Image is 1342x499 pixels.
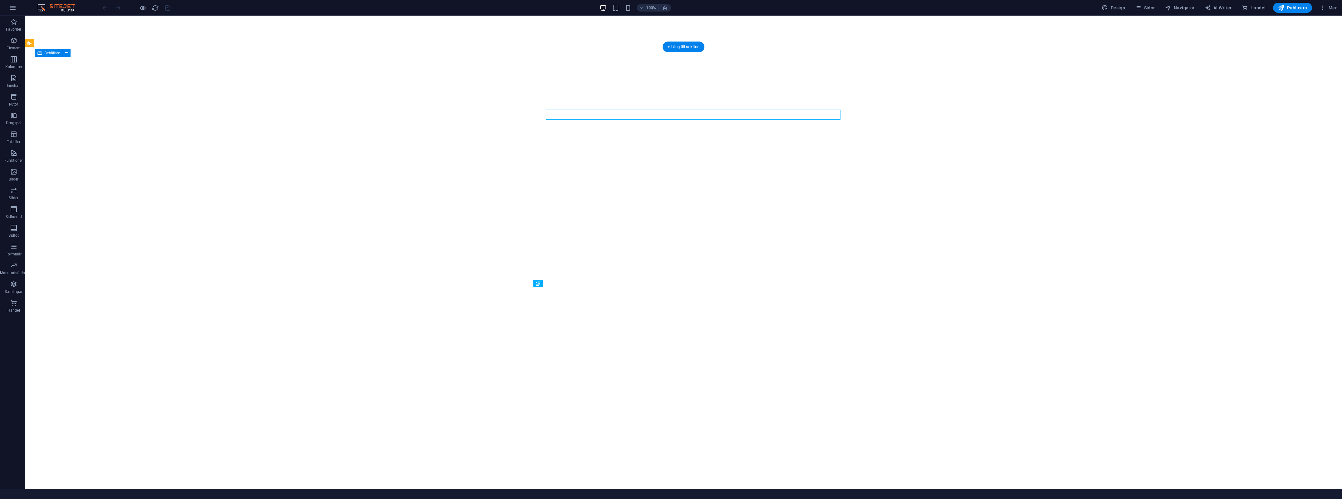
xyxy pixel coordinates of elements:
button: Mer [1317,3,1339,13]
button: Sidor [1133,3,1157,13]
p: Formulär [6,252,22,257]
p: Rutor [9,102,18,107]
p: Funktioner [4,158,23,163]
p: Bilder [9,177,18,182]
span: Publicera [1278,5,1307,11]
button: Navigatör [1163,3,1197,13]
span: AI Writer [1205,5,1232,11]
p: Innehåll [7,83,21,88]
img: Editor Logo [36,4,83,12]
span: Sidor [1135,5,1155,11]
button: Publicera [1273,3,1312,13]
p: Dragspel [6,121,21,126]
span: Navigatör [1165,5,1195,11]
p: Element [7,46,21,51]
button: Klicka här för att lämna förhandsvisningsläge och fortsätta redigera [139,4,146,12]
span: Handel [1242,5,1266,11]
button: AI Writer [1202,3,1234,13]
p: Tabeller [7,139,20,144]
p: Sidfot [8,233,19,238]
button: Design [1099,3,1128,13]
p: Favoriter [6,27,21,32]
div: Design (Ctrl+Alt+Y) [1099,3,1128,13]
p: Slider [9,195,18,200]
span: Mer [1320,5,1337,11]
button: reload [151,4,159,12]
p: Sidhuvud [6,214,22,219]
button: Handel [1239,3,1268,13]
i: Justera zoomnivån automatiskt vid storleksändring för att passa vald enhet. [662,5,668,11]
i: Uppdatera sida [152,4,159,12]
span: Behållare [44,51,60,55]
p: Samlingar [5,289,22,294]
h6: 100% [646,4,656,12]
div: + Lägg till sektion [663,42,704,52]
button: 100% [637,4,659,12]
p: Handel [7,308,20,313]
p: Kolumner [5,64,22,69]
span: Design [1102,5,1125,11]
